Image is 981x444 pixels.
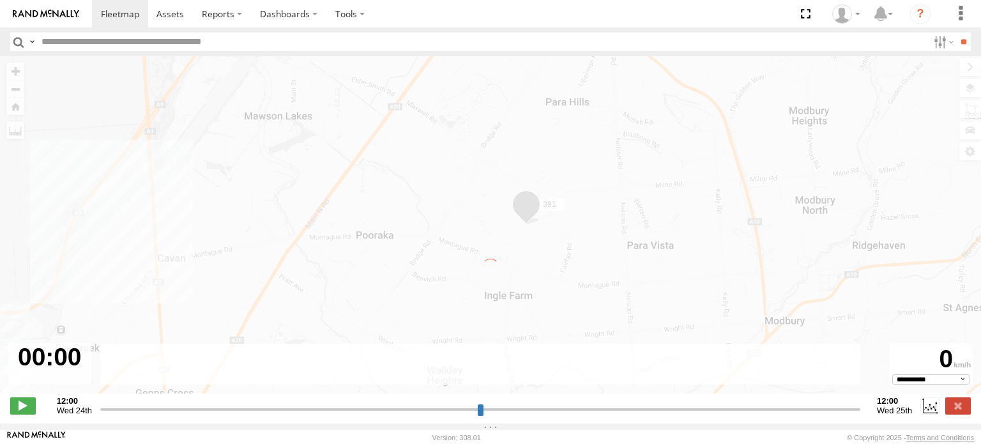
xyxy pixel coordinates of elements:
label: Close [945,397,971,414]
div: Amin Vahidinezhad [828,4,865,24]
span: Wed 24th [57,406,92,415]
div: © Copyright 2025 - [847,434,974,441]
div: 0 [892,345,971,374]
span: Wed 25th [877,406,912,415]
a: Visit our Website [7,431,66,444]
i: ? [910,4,931,24]
img: rand-logo.svg [13,10,79,19]
label: Play/Stop [10,397,36,414]
label: Search Filter Options [929,33,956,51]
div: Version: 308.01 [432,434,481,441]
label: Search Query [27,33,37,51]
strong: 12:00 [877,396,912,406]
strong: 12:00 [57,396,92,406]
a: Terms and Conditions [906,434,974,441]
